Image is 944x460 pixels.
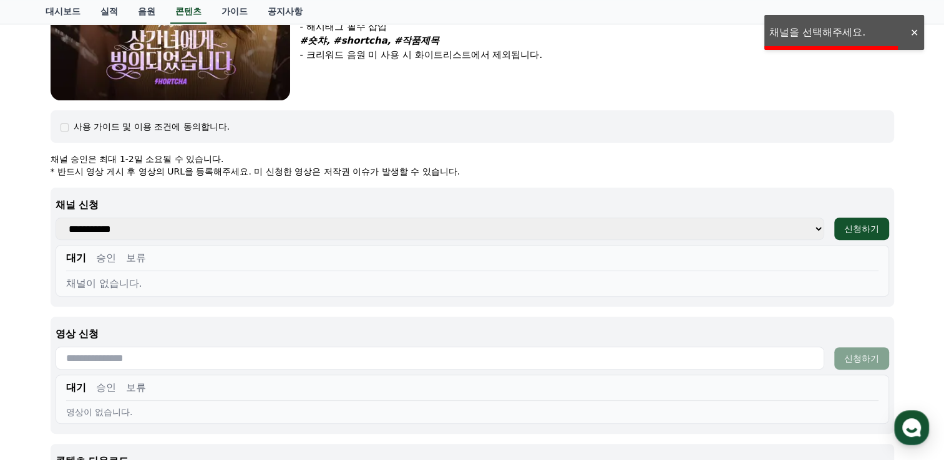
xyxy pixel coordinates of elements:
[300,35,440,46] strong: #숏챠, #shortcha, #작품제목
[56,198,889,213] p: 채널 신청
[4,357,82,388] a: 홈
[834,347,889,370] button: 신청하기
[126,251,146,266] button: 보류
[300,48,894,62] div: - 크리워드 음원 미 사용 시 화이트리스트에서 제외됩니다.
[193,375,208,385] span: 설정
[66,406,878,418] div: 영상이 없습니다.
[82,357,161,388] a: 대화
[96,251,116,266] button: 승인
[39,375,47,385] span: 홈
[51,153,894,165] p: 채널 승인은 최대 1-2일 소요될 수 있습니다.
[844,352,879,365] div: 신청하기
[96,380,116,395] button: 승인
[126,380,146,395] button: 보류
[844,223,879,235] div: 신청하기
[66,251,86,266] button: 대기
[300,20,894,34] div: - 해시태그 필수 삽입
[66,276,878,291] div: 채널이 없습니다.
[51,165,894,178] p: * 반드시 영상 게시 후 영상의 URL을 등록해주세요. 미 신청한 영상은 저작권 이슈가 발생할 수 있습니다.
[834,218,889,240] button: 신청하기
[74,120,230,133] div: 사용 가이드 및 이용 조건에 동의합니다.
[66,380,86,395] button: 대기
[56,327,889,342] p: 영상 신청
[114,376,129,386] span: 대화
[161,357,240,388] a: 설정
